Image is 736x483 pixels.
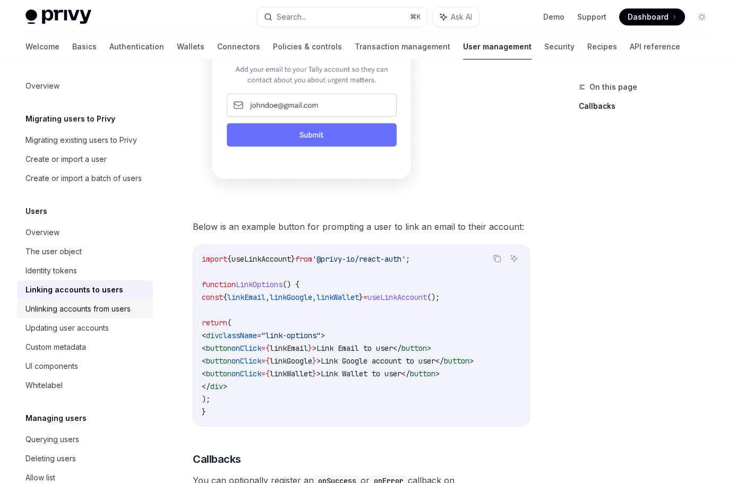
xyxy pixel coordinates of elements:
[507,252,521,265] button: Ask AI
[619,8,685,25] a: Dashboard
[393,343,401,353] span: </
[295,254,312,264] span: from
[25,205,47,218] h5: Users
[25,379,63,392] div: Whitelabel
[17,150,153,169] a: Create or import a user
[202,356,206,366] span: <
[321,331,325,340] span: >
[17,338,153,357] a: Custom metadata
[223,382,227,391] span: >
[25,245,82,258] div: The user object
[25,264,77,277] div: Identity tokens
[270,343,308,353] span: linkEmail
[312,254,406,264] span: '@privy-io/react-auth'
[25,134,137,146] div: Migrating existing users to Privy
[579,98,719,115] a: Callbacks
[469,356,474,366] span: >
[25,412,87,425] h5: Managing users
[25,153,107,166] div: Create or import a user
[227,292,266,302] span: linkEmail
[435,369,440,378] span: >
[261,331,321,340] span: "link-options"
[232,356,261,366] span: onClick
[270,292,312,302] span: linkGoogle
[256,7,427,27] button: Search...⌘K
[363,292,367,302] span: =
[17,430,153,449] a: Querying users
[401,369,410,378] span: </
[227,254,232,264] span: {
[17,318,153,338] a: Updating user accounts
[202,254,227,264] span: import
[202,318,227,327] span: return
[25,303,131,315] div: Unlinking accounts from users
[444,356,469,366] span: button
[109,34,164,59] a: Authentication
[433,7,480,27] button: Ask AI
[321,369,401,378] span: Link Wallet to user
[270,356,312,366] span: linkGoogle
[321,356,435,366] span: Link Google account to user
[17,376,153,395] a: Whitelabel
[410,13,421,21] span: ⌘ K
[17,242,153,261] a: The user object
[544,34,575,59] a: Security
[261,343,266,353] span: =
[312,356,316,366] span: }
[17,131,153,150] a: Migrating existing users to Privy
[266,292,270,302] span: ,
[316,292,359,302] span: linkWallet
[25,452,76,465] div: Deleting users
[202,292,223,302] span: const
[177,34,204,59] a: Wallets
[232,369,261,378] span: onClick
[589,81,637,93] span: On this page
[316,343,393,353] span: Link Email to user
[261,356,266,366] span: =
[232,254,291,264] span: useLinkAccount
[236,280,283,289] span: LinkOptions
[25,322,109,334] div: Updating user accounts
[206,343,232,353] span: button
[270,369,312,378] span: linkWallet
[355,34,450,59] a: Transaction management
[451,12,472,22] span: Ask AI
[630,34,680,59] a: API reference
[25,360,78,373] div: UI components
[694,8,711,25] button: Toggle dark mode
[25,283,123,296] div: Linking accounts to users
[577,12,606,22] a: Support
[17,357,153,376] a: UI components
[277,11,306,23] div: Search...
[316,369,321,378] span: >
[193,219,530,234] span: Below is an example button for prompting a user to link an email to their account:
[17,223,153,242] a: Overview
[217,34,260,59] a: Connectors
[17,76,153,96] a: Overview
[17,449,153,468] a: Deleting users
[219,331,257,340] span: className
[628,12,669,22] span: Dashboard
[202,369,206,378] span: <
[266,343,270,353] span: {
[227,318,232,327] span: (
[25,341,86,353] div: Custom metadata
[401,343,427,353] span: button
[25,34,59,59] a: Welcome
[223,292,227,302] span: {
[435,356,444,366] span: </
[367,292,427,302] span: useLinkAccount
[312,292,316,302] span: ,
[72,34,97,59] a: Basics
[25,226,59,239] div: Overview
[232,343,261,353] span: onClick
[202,280,236,289] span: function
[206,331,219,340] span: div
[257,331,261,340] span: =
[202,407,206,417] span: }
[202,394,210,404] span: );
[25,433,79,446] div: Querying users
[17,169,153,188] a: Create or import a batch of users
[312,369,316,378] span: }
[25,10,91,24] img: light logo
